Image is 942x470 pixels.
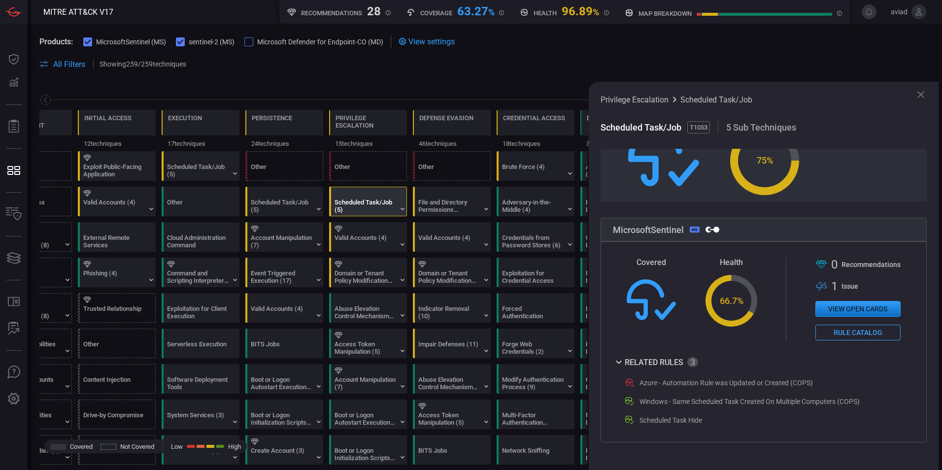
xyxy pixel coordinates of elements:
[251,305,312,320] div: Valid Accounts (4)
[245,135,323,151] div: 24 techniques
[245,435,323,465] div: T1136: Create Account
[367,4,381,16] div: 28
[167,411,229,426] div: System Services (3)
[2,317,26,340] button: ALERT ANALYSIS
[167,340,229,355] div: Serverless Execution
[245,222,323,252] div: T1098: Account Manipulation
[457,4,495,16] div: 63.27
[502,376,564,391] div: Modify Authentication Process (9)
[162,435,239,465] div: T1204: User Execution
[502,305,564,320] div: Forced Authentication
[593,7,599,17] span: %
[251,340,312,355] div: BITS Jobs
[639,379,813,387] div: Azure - Automation Rule was Updated or Created (COPS)
[587,114,620,122] div: Discovery
[335,269,396,284] div: Domain or Tenant Policy Modification (2)
[245,293,323,323] div: T1078: Valid Accounts
[84,114,132,122] div: Initial Access
[162,400,239,429] div: T1569: System Services
[251,234,312,249] div: Account Manipulation (7)
[329,222,407,252] div: T1078: Valid Accounts
[815,325,901,340] button: Rule Catalog
[730,126,799,195] div: 75 %
[586,376,647,391] div: Group Policy Discovery
[329,364,407,394] div: T1098: Account Manipulation
[580,135,658,151] div: 34 techniques
[503,114,565,122] div: Credential Access
[244,36,383,46] button: Microsoft Defender for Endpoint-CO (MD)
[336,114,401,129] div: Privilege Escalation
[413,293,491,323] div: T1070: Indicator Removal
[120,443,154,450] span: Not Covered
[413,364,491,394] div: T1548: Abuse Elevation Control Mechanism
[413,222,491,252] div: T1078: Valid Accounts
[497,151,574,181] div: T1110: Brute Force
[418,376,480,391] div: Abuse Elevation Control Mechanism (6)
[162,293,239,323] div: T1203: Exploitation for Client Execution
[329,293,407,323] div: T1548: Abuse Elevation Control Mechanism
[534,9,557,17] h5: Health
[2,290,26,314] button: Rule Catalog
[245,400,323,429] div: T1037: Boot or Logon Initialization Scripts
[228,443,241,450] span: High
[167,447,229,462] div: User Execution (4)
[335,163,396,178] div: Other
[419,114,473,122] div: Defense Evasion
[502,199,564,213] div: Adversary-in-the-Middle (4)
[580,151,658,181] div: T1087: Account Discovery
[83,199,145,213] div: Valid Accounts (4)
[586,199,647,213] div: Browser Information Discovery
[497,135,574,151] div: 18 techniques
[562,4,599,16] div: 96.89
[497,435,574,465] div: T1040: Network Sniffing
[335,199,396,213] div: Scheduled Task/Job (5)
[329,400,407,429] div: T1547: Boot or Logon Autostart Execution
[78,329,156,358] div: Other (Not covered)
[78,400,156,429] div: T1189: Drive-by Compromise (Not covered)
[418,340,480,355] div: Impair Defenses (11)
[502,269,564,284] div: Exploitation for Credential Access
[162,258,239,287] div: T1059: Command and Scripting Interpreter
[2,361,26,384] button: Ask Us A Question
[639,416,702,424] div: Scheduled Task Hide
[2,115,26,138] button: Reports
[639,10,692,17] h5: map breakdown
[251,447,312,462] div: Create Account (3)
[413,135,491,151] div: 46 techniques
[329,187,407,216] div: T1053: Scheduled Task/Job
[78,435,156,465] div: T1200: Hardware Additions (Not covered)
[418,234,480,249] div: Valid Accounts (4)
[162,151,239,181] div: T1053: Scheduled Task/Job
[413,435,491,465] div: T1197: BITS Jobs
[580,258,658,287] div: T1652: Device Driver Discovery
[301,9,362,17] h5: Recommendations
[880,8,908,16] span: aviad
[586,447,647,462] div: Network Share Discovery
[162,187,239,216] div: Other
[586,163,647,178] div: Account Discovery (4)
[252,114,292,122] div: Persistence
[167,234,229,249] div: Cloud Administration Command
[580,187,658,216] div: T1217: Browser Information Discovery
[399,35,455,47] div: View settings
[78,110,156,151] div: TA0001: Initial Access
[176,36,235,46] button: sentinel-2 (MS)
[329,110,407,151] div: TA0004: Privilege Escalation
[162,329,239,358] div: T1648: Serverless Execution
[168,114,202,122] div: Execution
[162,135,239,151] div: 17 techniques
[251,199,312,213] div: Scheduled Task/Job (5)
[96,38,166,46] span: MicrosoftSentinel (MS)
[39,60,85,69] button: All Filters
[706,275,757,327] div: 66.7 %
[167,199,229,213] div: Other
[408,37,455,46] span: View settings
[251,411,312,426] div: Boot or Logon Initialization Scripts (5)
[2,246,26,270] button: Cards
[83,340,145,355] div: Other
[831,279,838,293] span: 1
[418,305,480,320] div: Indicator Removal (10)
[245,110,323,151] div: TA0003: Persistence
[78,187,156,216] div: T1078: Valid Accounts
[690,227,700,233] div: MS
